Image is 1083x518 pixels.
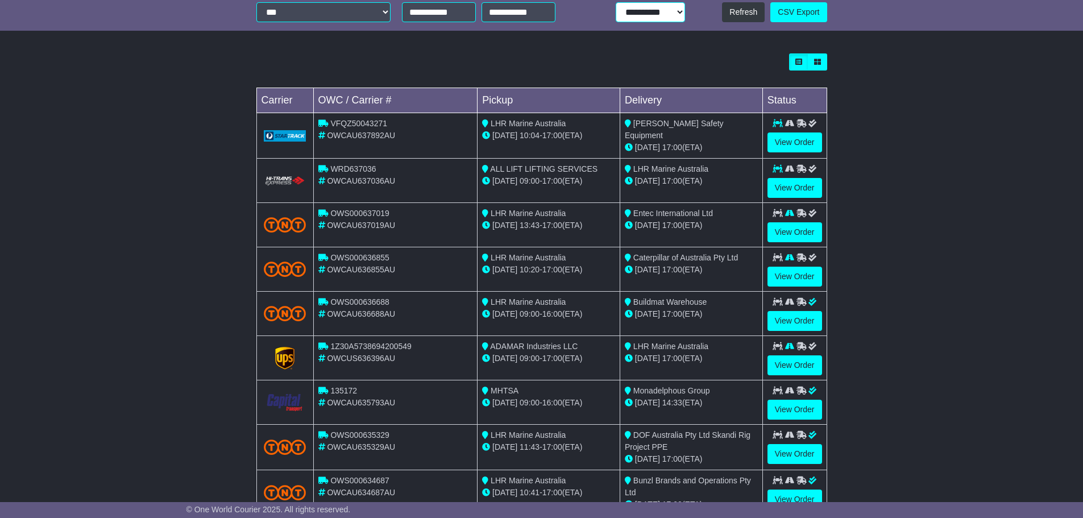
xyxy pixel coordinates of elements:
[542,354,562,363] span: 17:00
[330,342,411,351] span: 1Z30A5738694200549
[491,430,566,440] span: LHR Marine Australia
[722,2,765,22] button: Refresh
[662,500,682,509] span: 17:00
[330,476,389,485] span: OWS000634687
[633,342,708,351] span: LHR Marine Australia
[492,131,517,140] span: [DATE]
[520,221,540,230] span: 13:43
[491,209,566,218] span: LHR Marine Australia
[491,297,566,306] span: LHR Marine Australia
[633,164,708,173] span: LHR Marine Australia
[767,444,822,464] a: View Order
[330,430,389,440] span: OWS000635329
[482,487,615,499] div: - (ETA)
[330,119,387,128] span: VFQZ50043271
[520,309,540,318] span: 09:00
[264,306,306,321] img: TNT_Domestic.png
[625,397,758,409] div: (ETA)
[635,354,660,363] span: [DATE]
[256,88,313,113] td: Carrier
[264,485,306,500] img: TNT_Domestic.png
[633,297,707,306] span: Buildmat Warehouse
[635,398,660,407] span: [DATE]
[482,441,615,453] div: - (ETA)
[625,453,758,465] div: (ETA)
[633,209,713,218] span: Entec International Ltd
[330,386,357,395] span: 135172
[767,132,822,152] a: View Order
[482,353,615,364] div: - (ETA)
[635,265,660,274] span: [DATE]
[482,175,615,187] div: - (ETA)
[492,221,517,230] span: [DATE]
[662,454,682,463] span: 17:00
[625,219,758,231] div: (ETA)
[330,297,389,306] span: OWS000636688
[264,392,306,413] img: CapitalTransport.png
[625,264,758,276] div: (ETA)
[264,440,306,455] img: TNT_Domestic.png
[327,309,395,318] span: OWCAU636688AU
[520,131,540,140] span: 10:04
[478,88,620,113] td: Pickup
[662,143,682,152] span: 17:00
[327,354,395,363] span: OWCUS636396AU
[542,442,562,451] span: 17:00
[625,476,751,497] span: Bunzl Brands and Operations Pty Ltd
[492,354,517,363] span: [DATE]
[264,130,306,142] img: GetCarrierServiceLogo
[625,142,758,154] div: (ETA)
[625,430,750,451] span: DOF Australia Pty Ltd Skandi Rig Project PPE
[762,88,827,113] td: Status
[542,398,562,407] span: 16:00
[767,311,822,331] a: View Order
[542,221,562,230] span: 17:00
[330,209,389,218] span: OWS000637019
[264,262,306,277] img: TNT_Domestic.png
[767,178,822,198] a: View Order
[662,309,682,318] span: 17:00
[635,500,660,509] span: [DATE]
[635,221,660,230] span: [DATE]
[662,176,682,185] span: 17:00
[635,454,660,463] span: [DATE]
[625,353,758,364] div: (ETA)
[491,253,566,262] span: LHR Marine Australia
[662,354,682,363] span: 17:00
[186,505,351,514] span: © One World Courier 2025. All rights reserved.
[542,176,562,185] span: 17:00
[492,265,517,274] span: [DATE]
[767,400,822,420] a: View Order
[492,442,517,451] span: [DATE]
[633,386,710,395] span: Monadelphous Group
[275,347,294,370] img: GetCarrierServiceLogo
[327,131,395,140] span: OWCAU637892AU
[482,219,615,231] div: - (ETA)
[635,143,660,152] span: [DATE]
[662,221,682,230] span: 17:00
[492,176,517,185] span: [DATE]
[327,398,395,407] span: OWCAU635793AU
[767,222,822,242] a: View Order
[767,490,822,509] a: View Order
[327,442,395,451] span: OWCAU635329AU
[633,253,738,262] span: Caterpillar of Australia Pty Ltd
[491,119,566,128] span: LHR Marine Australia
[264,217,306,233] img: TNT_Domestic.png
[520,354,540,363] span: 09:00
[625,308,758,320] div: (ETA)
[520,442,540,451] span: 11:43
[625,499,758,511] div: (ETA)
[767,355,822,375] a: View Order
[662,265,682,274] span: 17:00
[770,2,827,22] a: CSV Export
[625,119,724,140] span: [PERSON_NAME] Safety Equipment
[492,398,517,407] span: [DATE]
[542,309,562,318] span: 16:00
[327,488,395,497] span: OWCAU634687AU
[490,342,578,351] span: ADAMAR Industries LLC
[520,176,540,185] span: 09:00
[542,488,562,497] span: 17:00
[327,176,395,185] span: OWCAU637036AU
[482,308,615,320] div: - (ETA)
